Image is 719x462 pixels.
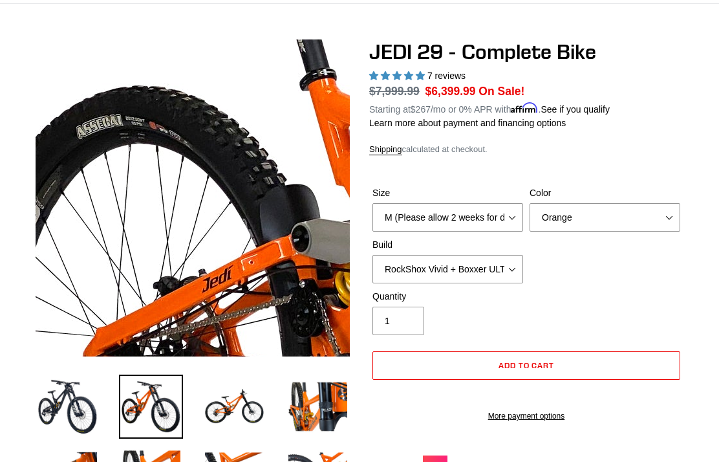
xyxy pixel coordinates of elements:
span: $6,399.99 [425,85,476,98]
a: Learn more about payment and financing options [369,118,566,128]
h1: JEDI 29 - Complete Bike [369,39,683,64]
span: $267 [411,104,431,115]
span: 5.00 stars [369,71,427,81]
a: More payment options [372,410,680,422]
div: calculated at checkout. [369,143,683,156]
label: Size [372,186,523,200]
span: Add to cart [499,360,555,370]
label: Quantity [372,290,523,303]
button: Add to cart [372,351,680,380]
span: On Sale! [478,83,524,100]
a: See if you qualify - Learn more about Affirm Financing (opens in modal) [541,104,610,115]
span: Affirm [511,102,538,113]
label: Color [530,186,680,200]
p: Starting at /mo or 0% APR with . [369,100,610,116]
a: Shipping [369,144,402,155]
img: Load image into Gallery viewer, JEDI 29 - Complete Bike [286,375,350,439]
s: $7,999.99 [369,85,420,98]
label: Build [372,238,523,252]
img: Load image into Gallery viewer, JEDI 29 - Complete Bike [202,375,266,439]
span: 7 reviews [427,71,466,81]
img: Load image into Gallery viewer, JEDI 29 - Complete Bike [119,375,183,439]
img: Load image into Gallery viewer, JEDI 29 - Complete Bike [36,375,100,439]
